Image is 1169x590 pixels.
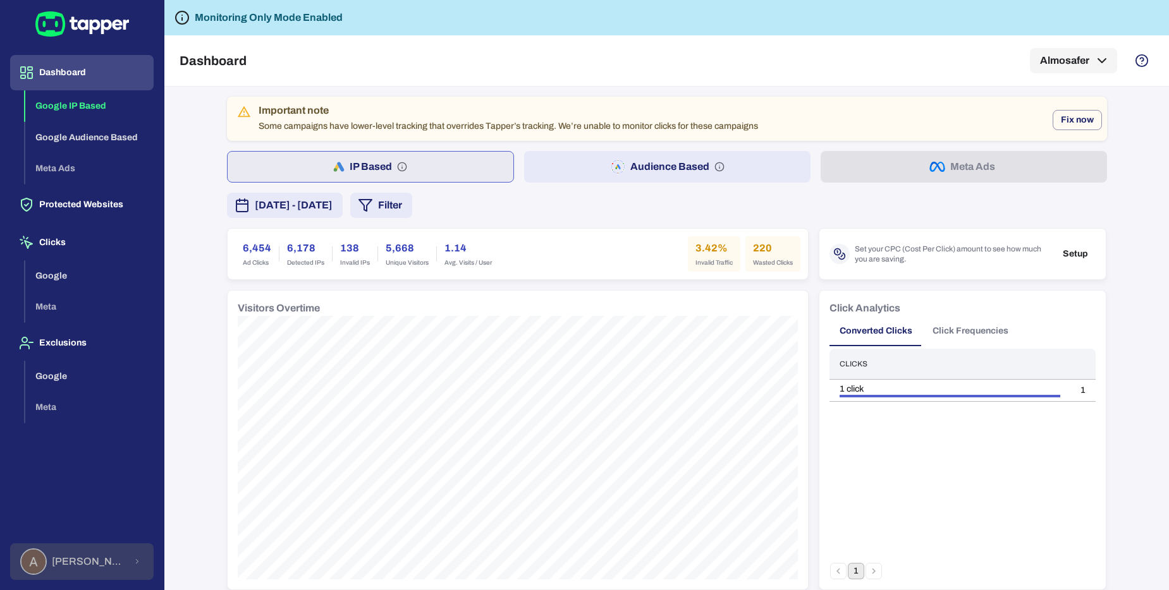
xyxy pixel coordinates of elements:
[10,55,154,90] button: Dashboard
[52,555,126,568] span: [PERSON_NAME] [PERSON_NAME]
[25,370,154,380] a: Google
[829,563,883,579] nav: pagination navigation
[695,241,733,256] h6: 3.42%
[829,301,900,316] h6: Click Analytics
[829,316,922,346] button: Converted Clicks
[1053,110,1102,130] button: Fix now
[10,225,154,260] button: Clicks
[10,325,154,361] button: Exclusions
[753,241,793,256] h6: 220
[386,258,429,267] span: Unique Visitors
[444,258,492,267] span: Avg. Visits / User
[753,258,793,267] span: Wasted Clicks
[195,10,343,25] h6: Monitoring Only Mode Enabled
[10,66,154,77] a: Dashboard
[524,151,811,183] button: Audience Based
[25,131,154,141] a: Google Audience Based
[1070,380,1096,402] td: 1
[243,258,271,267] span: Ad Clicks
[259,100,758,137] div: Some campaigns have lower-level tracking that overrides Tapper’s tracking. We’re unable to monito...
[840,383,1061,395] div: 1 click
[922,316,1019,346] button: Click Frequencies
[695,258,733,267] span: Invalid Traffic
[10,543,154,580] button: Ambrose Fernandes[PERSON_NAME] [PERSON_NAME]
[287,241,324,256] h6: 6,178
[848,563,864,579] button: page 1
[180,53,247,68] h5: Dashboard
[174,10,190,25] svg: Tapper is not blocking any fraudulent activity for this domain
[386,241,429,256] h6: 5,668
[10,198,154,209] a: Protected Websites
[340,258,370,267] span: Invalid IPs
[829,349,1071,380] th: Clicks
[1055,244,1096,263] button: Setup
[25,269,154,280] a: Google
[25,260,154,292] button: Google
[227,151,515,183] button: IP Based
[10,337,154,347] a: Exclusions
[855,244,1051,264] span: Set your CPC (Cost Per Click) amount to see how much you are saving.
[25,361,154,392] button: Google
[227,193,343,218] button: [DATE] - [DATE]
[25,90,154,122] button: Google IP Based
[25,122,154,154] button: Google Audience Based
[21,550,46,574] img: Ambrose Fernandes
[714,162,725,172] svg: Audience based: Search, Display, Shopping, Video Performance Max, Demand Generation
[243,241,271,256] h6: 6,454
[444,241,492,256] h6: 1.14
[259,104,758,117] div: Important note
[340,241,370,256] h6: 138
[350,193,412,218] button: Filter
[287,258,324,267] span: Detected IPs
[25,100,154,111] a: Google IP Based
[10,236,154,247] a: Clicks
[10,187,154,222] button: Protected Websites
[255,198,333,213] span: [DATE] - [DATE]
[1030,48,1117,73] button: Almosafer
[238,301,320,316] h6: Visitors Overtime
[397,162,407,172] svg: IP based: Search, Display, and Shopping.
